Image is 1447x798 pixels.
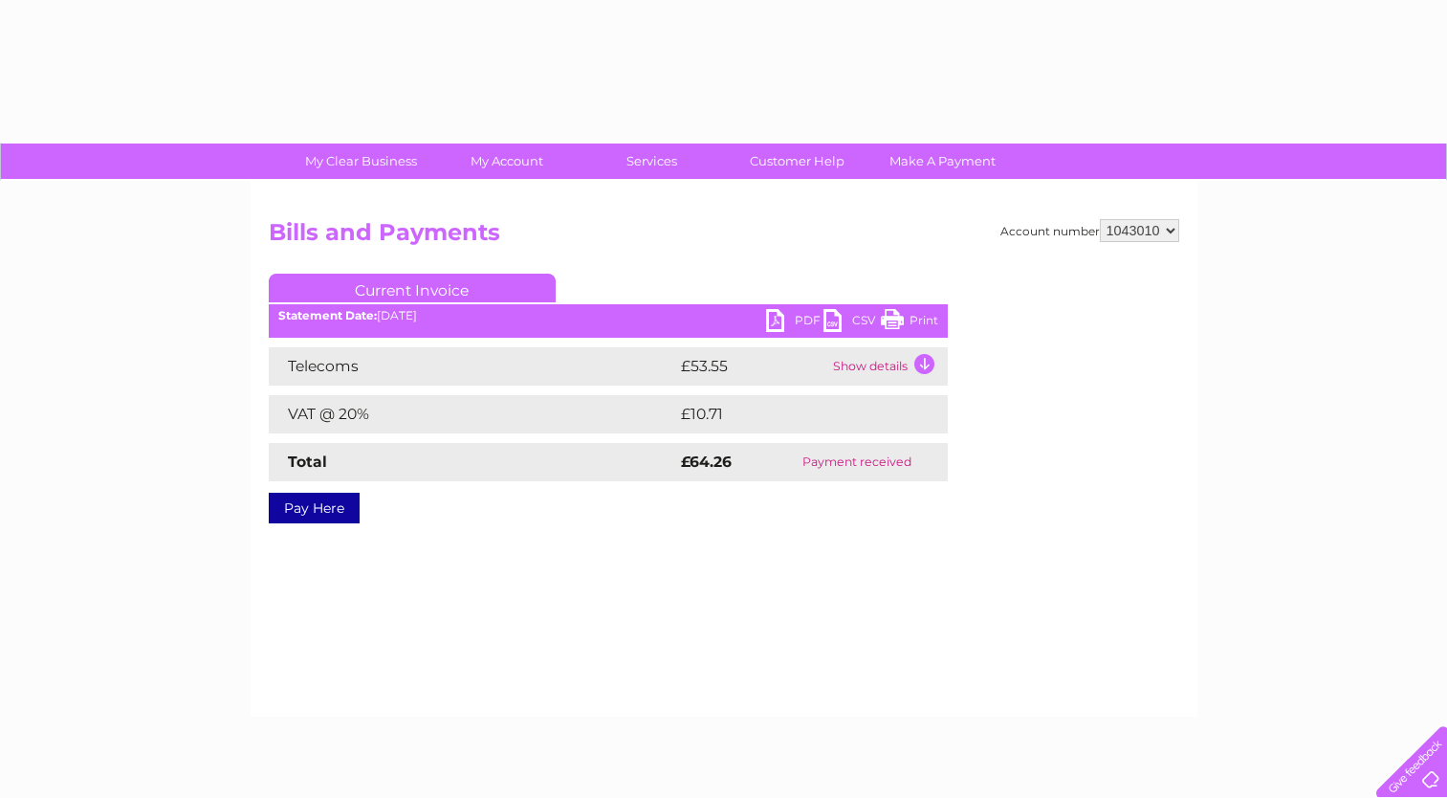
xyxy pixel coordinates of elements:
[269,274,556,302] a: Current Invoice
[278,308,377,322] b: Statement Date:
[428,144,585,179] a: My Account
[676,347,828,386] td: £53.55
[269,219,1179,255] h2: Bills and Payments
[881,309,938,337] a: Print
[681,453,732,471] strong: £64.26
[573,144,731,179] a: Services
[282,144,440,179] a: My Clear Business
[269,309,948,322] div: [DATE]
[1000,219,1179,242] div: Account number
[828,347,948,386] td: Show details
[766,309,823,337] a: PDF
[767,443,947,481] td: Payment received
[269,493,360,523] a: Pay Here
[269,395,676,433] td: VAT @ 20%
[288,453,327,471] strong: Total
[718,144,876,179] a: Customer Help
[823,309,881,337] a: CSV
[864,144,1021,179] a: Make A Payment
[676,395,906,433] td: £10.71
[269,347,676,386] td: Telecoms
